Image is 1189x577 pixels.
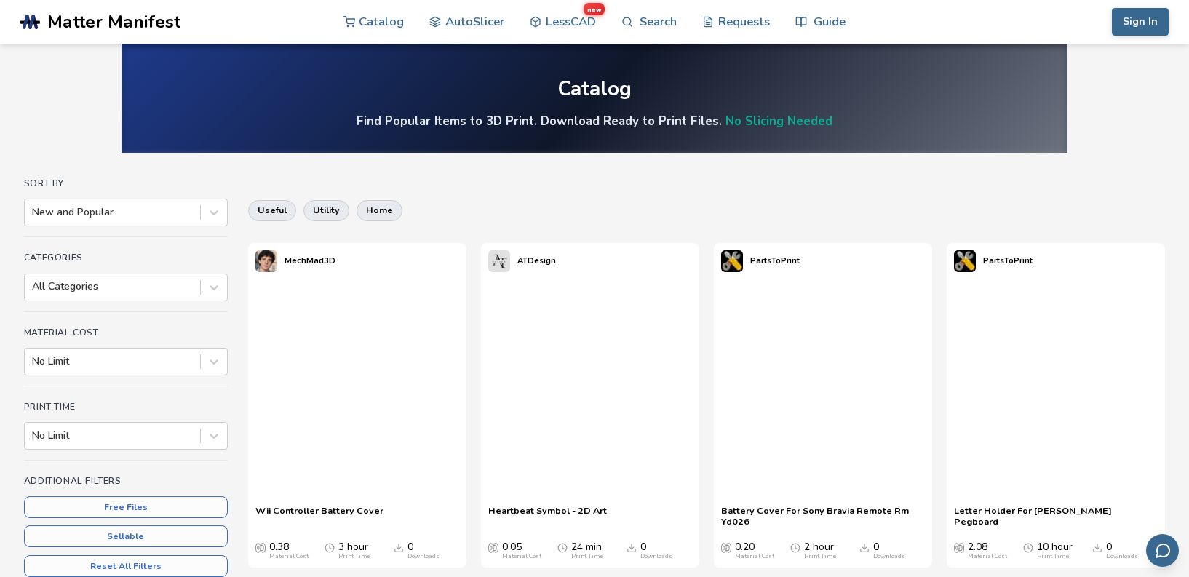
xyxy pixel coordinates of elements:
div: Print Time [571,553,603,560]
a: PartsToPrint's profilePartsToPrint [714,243,807,279]
h4: Material Cost [24,327,228,338]
button: useful [248,200,296,220]
a: ATDesign's profileATDesign [481,243,563,279]
div: Downloads [1106,553,1138,560]
div: Print Time [1037,553,1069,560]
span: Average Cost [721,541,731,553]
span: Average Print Time [557,541,568,553]
p: MechMad3D [285,253,335,268]
img: MechMad3D's profile [255,250,277,272]
div: 0 [1106,541,1138,560]
span: new [584,3,605,15]
div: Downloads [873,553,905,560]
div: Catalog [557,78,632,100]
input: New and Popular [32,207,35,218]
h4: Find Popular Items to 3D Print. Download Ready to Print Files. [357,113,832,130]
div: 0 [640,541,672,560]
input: No Limit [32,430,35,442]
span: Average Cost [954,541,964,553]
div: 0 [407,541,440,560]
img: ATDesign's profile [488,250,510,272]
h4: Print Time [24,402,228,412]
span: Matter Manifest [47,12,180,32]
div: Material Cost [269,553,309,560]
a: Wii Controller Battery Cover [255,505,383,527]
img: PartsToPrint's profile [954,250,976,272]
div: 10 hour [1037,541,1073,560]
a: Letter Holder For [PERSON_NAME] Pegboard [954,505,1158,527]
div: Material Cost [968,553,1007,560]
div: 3 hour [338,541,370,560]
div: Downloads [640,553,672,560]
a: MechMad3D's profileMechMad3D [248,243,343,279]
button: Free Files [24,496,228,518]
a: PartsToPrint's profilePartsToPrint [947,243,1040,279]
div: Material Cost [502,553,541,560]
div: 0 [873,541,905,560]
span: Average Cost [488,541,498,553]
div: 0.38 [269,541,309,560]
div: Downloads [407,553,440,560]
span: Downloads [859,541,870,553]
div: Material Cost [735,553,774,560]
div: 0.05 [502,541,541,560]
span: Average Print Time [1023,541,1033,553]
span: Average Cost [255,541,266,553]
div: Print Time [338,553,370,560]
input: No Limit [32,356,35,367]
p: PartsToPrint [983,253,1033,268]
a: No Slicing Needed [725,113,832,130]
span: Downloads [1092,541,1102,553]
span: Average Print Time [790,541,800,553]
div: Print Time [804,553,836,560]
p: ATDesign [517,253,556,268]
h4: Sort By [24,178,228,188]
button: Send feedback via email [1146,534,1179,567]
span: Average Print Time [325,541,335,553]
input: All Categories [32,281,35,293]
div: 24 min [571,541,603,560]
button: Sellable [24,525,228,547]
p: PartsToPrint [750,253,800,268]
button: Reset All Filters [24,555,228,577]
button: utility [303,200,349,220]
button: Sign In [1112,8,1169,36]
a: Battery Cover For Sony Bravia Remote Rm Yd026 [721,505,925,527]
div: 0.20 [735,541,774,560]
span: Downloads [394,541,404,553]
a: Heartbeat Symbol - 2D Art [488,505,607,527]
span: Downloads [627,541,637,553]
div: 2 hour [804,541,836,560]
div: 2.08 [968,541,1007,560]
img: PartsToPrint's profile [721,250,743,272]
h4: Additional Filters [24,476,228,486]
h4: Categories [24,252,228,263]
button: home [357,200,402,220]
